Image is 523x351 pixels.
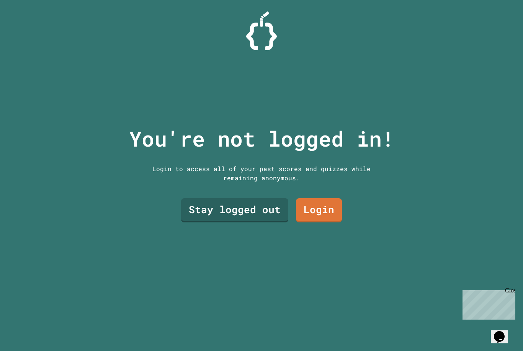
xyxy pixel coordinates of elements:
iframe: chat widget [491,320,515,343]
p: You're not logged in! [129,123,394,155]
iframe: chat widget [459,287,515,320]
div: Login to access all of your past scores and quizzes while remaining anonymous. [147,164,376,183]
a: Login [296,198,342,222]
a: Stay logged out [181,198,288,222]
img: Logo.svg [246,11,277,50]
div: Chat with us now!Close [3,3,53,49]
